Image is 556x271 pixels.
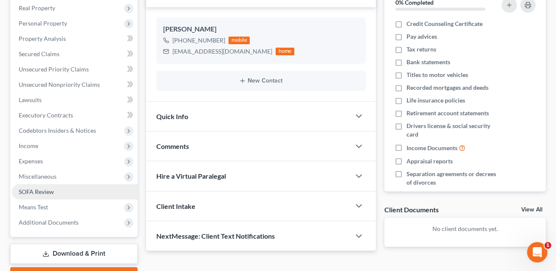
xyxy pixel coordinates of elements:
div: [PHONE_NUMBER] [172,36,225,45]
a: Executory Contracts [12,108,138,123]
span: Lawsuits [19,96,42,103]
span: Codebtors Insiders & Notices [19,127,96,134]
a: Lawsuits [12,92,138,108]
span: Means Test [19,203,48,211]
span: Additional Documents [19,219,79,226]
div: home [276,48,294,55]
span: Quick Info [156,112,188,120]
span: Retirement account statements [406,109,489,117]
span: Income [19,142,38,149]
span: 1 [545,242,551,249]
span: Life insurance policies [406,96,465,105]
span: Miscellaneous [19,173,56,180]
span: Client Intake [156,202,195,210]
a: Unsecured Priority Claims [12,62,138,77]
span: Income Documents [406,144,457,152]
span: Titles to motor vehicles [406,71,468,79]
span: Credit Counseling Certificate [406,20,483,28]
span: Tax returns [406,45,436,54]
span: Bank statements [406,58,450,66]
span: SOFA Review [19,188,54,195]
span: Comments [156,142,189,150]
span: Separation agreements or decrees of divorces [406,170,498,187]
a: Secured Claims [12,46,138,62]
a: Unsecured Nonpriority Claims [12,77,138,92]
a: Download & Print [10,244,138,264]
span: Appraisal reports [406,157,453,165]
span: Real Property [19,4,55,11]
iframe: Intercom live chat [527,242,548,262]
span: Unsecured Priority Claims [19,66,89,73]
p: No client documents yet. [391,225,539,233]
span: Hire a Virtual Paralegal [156,172,226,180]
span: Recorded mortgages and deeds [406,83,488,92]
a: View All [521,207,542,213]
div: [PERSON_NAME] [163,24,358,34]
a: Property Analysis [12,31,138,46]
button: New Contact [163,77,358,84]
span: Drivers license & social security card [406,122,498,139]
span: NextMessage: Client Text Notifications [156,232,275,240]
span: Secured Claims [19,50,59,57]
div: [EMAIL_ADDRESS][DOMAIN_NAME] [172,47,272,56]
div: mobile [229,37,250,44]
span: Property Analysis [19,35,66,42]
span: Expenses [19,157,43,165]
span: Personal Property [19,20,67,27]
span: Executory Contracts [19,111,73,119]
div: Client Documents [384,205,439,214]
a: SOFA Review [12,184,138,200]
span: Pay advices [406,32,437,41]
span: Unsecured Nonpriority Claims [19,81,100,88]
